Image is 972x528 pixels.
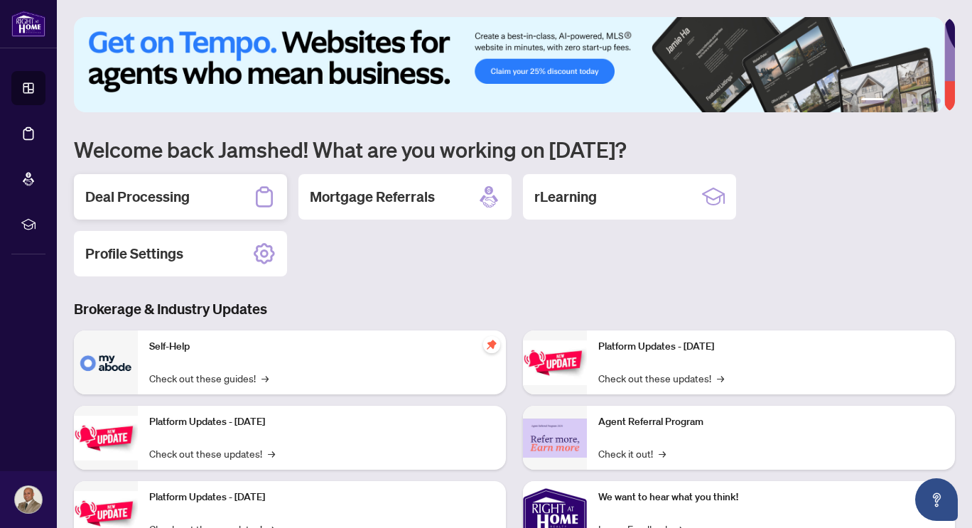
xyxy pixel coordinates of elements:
span: → [717,370,724,386]
h2: Profile Settings [85,244,183,264]
span: → [268,446,275,461]
a: Check out these updates!→ [598,370,724,386]
img: Agent Referral Program [523,419,587,458]
span: → [659,446,666,461]
span: pushpin [483,336,500,353]
p: Platform Updates - [DATE] [598,339,944,355]
a: Check it out!→ [598,446,666,461]
h2: rLearning [534,187,597,207]
img: Profile Icon [15,486,42,513]
p: Platform Updates - [DATE] [149,490,495,505]
button: 6 [935,98,941,104]
img: logo [11,11,45,37]
button: 5 [924,98,929,104]
img: Self-Help [74,330,138,394]
span: → [261,370,269,386]
img: Platform Updates - September 16, 2025 [74,416,138,460]
h2: Deal Processing [85,187,190,207]
h2: Mortgage Referrals [310,187,435,207]
p: We want to hear what you think! [598,490,944,505]
button: 2 [890,98,895,104]
h1: Welcome back Jamshed! What are you working on [DATE]? [74,136,955,163]
a: Check out these updates!→ [149,446,275,461]
p: Self-Help [149,339,495,355]
button: 4 [912,98,918,104]
button: 3 [901,98,907,104]
p: Platform Updates - [DATE] [149,414,495,430]
h3: Brokerage & Industry Updates [74,299,955,319]
img: Platform Updates - June 23, 2025 [523,340,587,385]
p: Agent Referral Program [598,414,944,430]
img: Slide 0 [74,17,944,112]
a: Check out these guides!→ [149,370,269,386]
button: Open asap [915,478,958,521]
button: 1 [861,98,884,104]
